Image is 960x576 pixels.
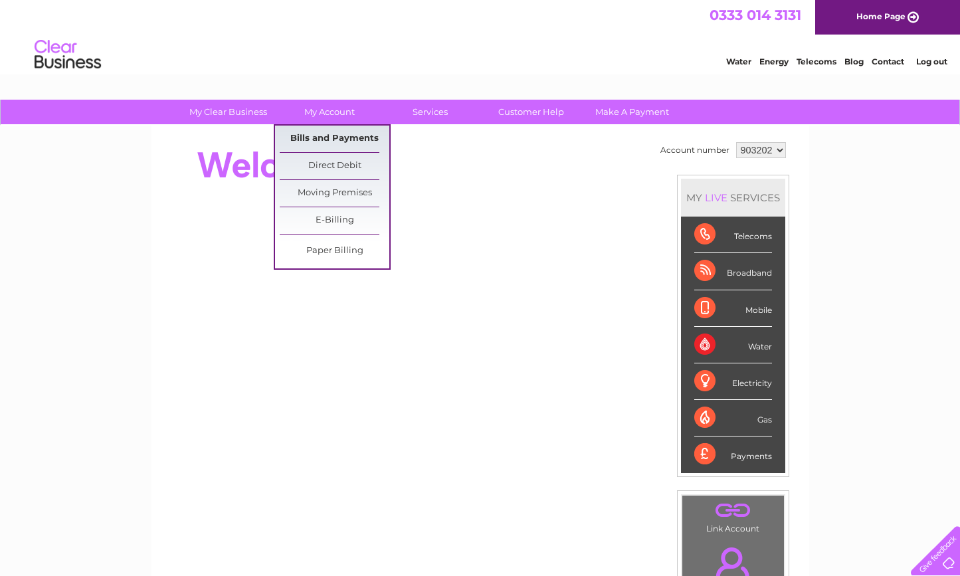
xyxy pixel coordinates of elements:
[681,179,785,217] div: MY SERVICES
[694,327,772,363] div: Water
[280,180,389,207] a: Moving Premises
[844,56,864,66] a: Blog
[710,7,801,23] a: 0333 014 3131
[759,56,789,66] a: Energy
[726,56,751,66] a: Water
[167,7,795,64] div: Clear Business is a trading name of Verastar Limited (registered in [GEOGRAPHIC_DATA] No. 3667643...
[694,400,772,436] div: Gas
[280,207,389,234] a: E-Billing
[686,499,781,522] a: .
[280,126,389,152] a: Bills and Payments
[694,217,772,253] div: Telecoms
[173,100,283,124] a: My Clear Business
[577,100,687,124] a: Make A Payment
[274,100,384,124] a: My Account
[280,153,389,179] a: Direct Debit
[657,139,733,161] td: Account number
[872,56,904,66] a: Contact
[280,238,389,264] a: Paper Billing
[682,495,785,537] td: Link Account
[34,35,102,75] img: logo.png
[702,191,730,204] div: LIVE
[694,436,772,472] div: Payments
[694,290,772,327] div: Mobile
[694,253,772,290] div: Broadband
[694,363,772,400] div: Electricity
[797,56,836,66] a: Telecoms
[375,100,485,124] a: Services
[916,56,947,66] a: Log out
[476,100,586,124] a: Customer Help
